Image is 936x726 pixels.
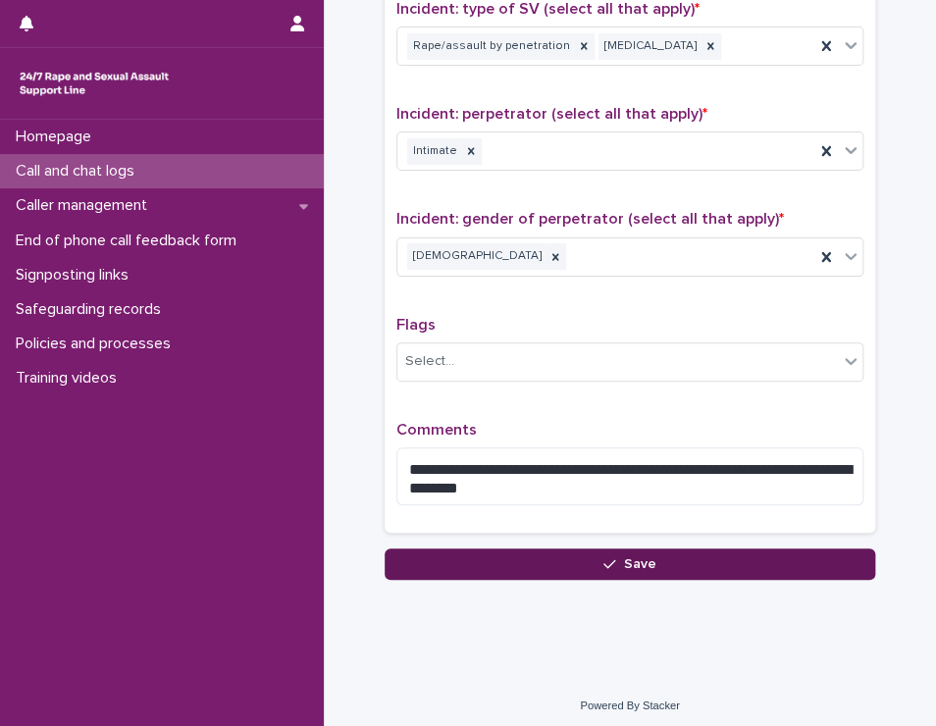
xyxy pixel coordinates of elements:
[8,266,144,285] p: Signposting links
[624,557,656,571] span: Save
[396,1,700,17] span: Incident: type of SV (select all that apply)
[407,243,545,270] div: [DEMOGRAPHIC_DATA]
[396,422,477,438] span: Comments
[407,138,460,165] div: Intimate
[8,335,186,353] p: Policies and processes
[8,162,150,181] p: Call and chat logs
[8,369,132,388] p: Training videos
[8,128,107,146] p: Homepage
[598,33,700,60] div: [MEDICAL_DATA]
[396,106,707,122] span: Incident: perpetrator (select all that apply)
[16,64,173,103] img: rhQMoQhaT3yELyF149Cw
[407,33,573,60] div: Rape/assault by penetration
[396,317,436,333] span: Flags
[396,211,784,227] span: Incident: gender of perpetrator (select all that apply)
[8,232,252,250] p: End of phone call feedback form
[8,300,177,319] p: Safeguarding records
[580,700,679,711] a: Powered By Stacker
[8,196,163,215] p: Caller management
[385,548,875,580] button: Save
[405,351,454,372] div: Select...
